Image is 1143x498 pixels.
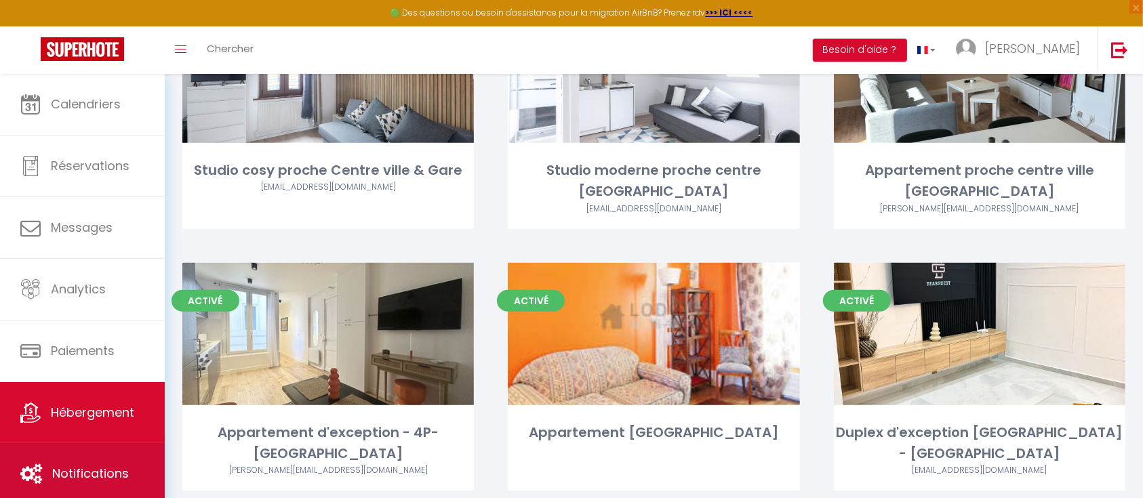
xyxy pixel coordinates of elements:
[956,39,976,59] img: ...
[508,422,799,443] div: Appartement [GEOGRAPHIC_DATA]
[834,422,1125,465] div: Duplex d'exception [GEOGRAPHIC_DATA] - [GEOGRAPHIC_DATA]
[51,157,129,174] span: Réservations
[51,404,134,421] span: Hébergement
[985,40,1080,57] span: [PERSON_NAME]
[51,96,121,112] span: Calendriers
[207,41,254,56] span: Chercher
[41,37,124,61] img: Super Booking
[197,26,264,74] a: Chercher
[834,160,1125,203] div: Appartement proche centre ville [GEOGRAPHIC_DATA]
[182,160,474,181] div: Studio cosy proche Centre ville & Gare
[51,219,113,236] span: Messages
[52,465,129,482] span: Notifications
[182,422,474,465] div: Appartement d'exception - 4P- [GEOGRAPHIC_DATA]
[706,7,753,18] a: >>> ICI <<<<
[813,39,907,62] button: Besoin d'aide ?
[823,290,891,312] span: Activé
[1111,41,1128,58] img: logout
[946,26,1097,74] a: ... [PERSON_NAME]
[497,290,565,312] span: Activé
[508,160,799,203] div: Studio moderne proche centre [GEOGRAPHIC_DATA]
[172,290,239,312] span: Activé
[182,181,474,194] div: Airbnb
[51,342,115,359] span: Paiements
[182,464,474,477] div: Airbnb
[834,464,1125,477] div: Airbnb
[834,203,1125,215] div: Airbnb
[508,203,799,215] div: Airbnb
[51,281,106,297] span: Analytics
